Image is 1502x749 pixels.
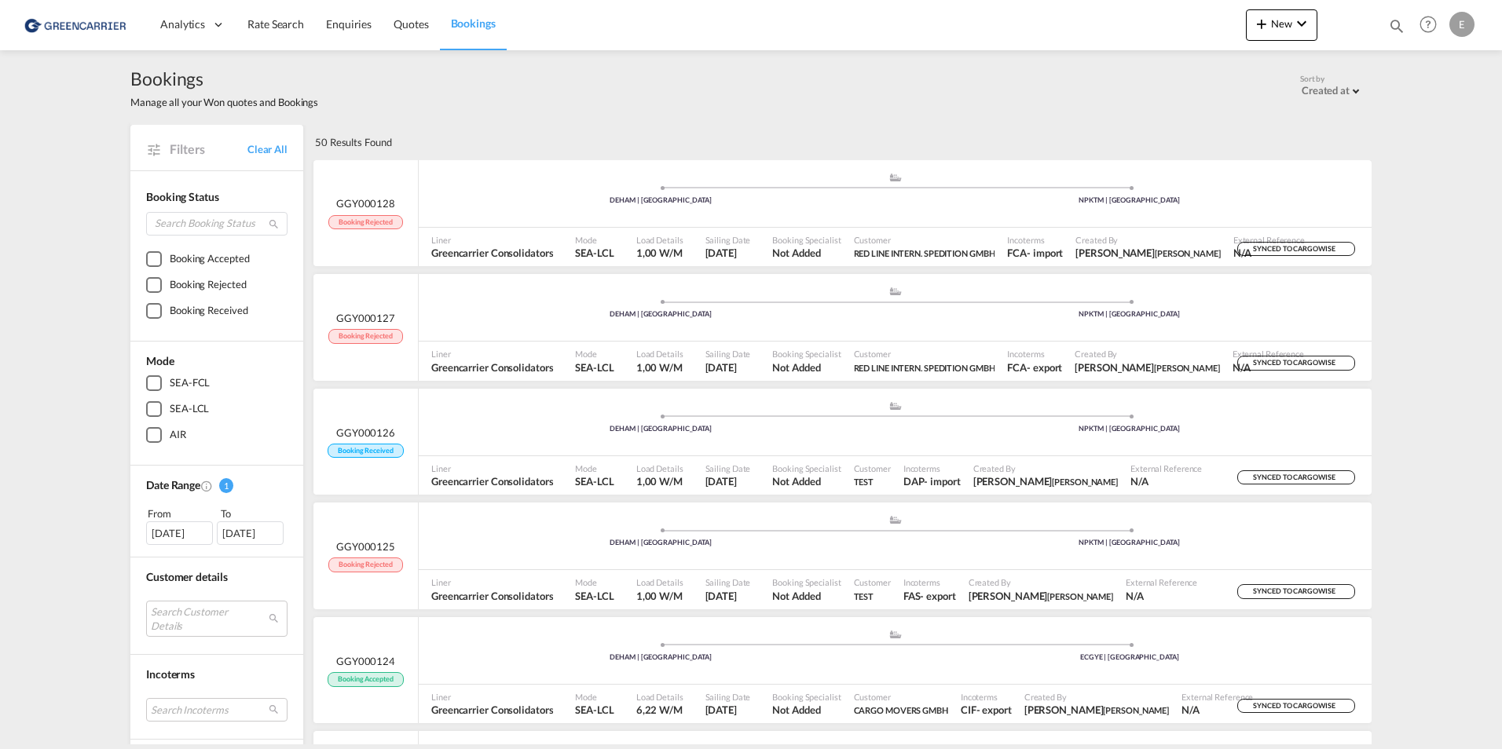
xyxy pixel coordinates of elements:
span: Sort by [1300,73,1324,84]
span: Customer [854,576,891,588]
span: Greencarrier Consolidators [431,589,553,603]
span: SYNCED TO CARGOWISE [1253,473,1339,488]
div: SYNCED TO CARGOWISE [1237,242,1355,257]
span: TEST [854,591,874,601]
div: Booking Accepted [170,251,249,267]
span: Load Details [636,691,683,703]
span: Manage all your Won quotes and Bookings [130,95,318,109]
span: CIF export [961,703,1012,717]
div: Booking Status [146,189,288,205]
div: DEHAM | [GEOGRAPHIC_DATA] [427,424,896,434]
div: FCA [1007,246,1027,260]
div: NPKTM | [GEOGRAPHIC_DATA] [896,195,1365,206]
div: SYNCED TO CARGOWISE [1237,470,1355,485]
div: GGY000128 Booking Rejected assets/icons/custom/ship-fill.svgassets/icons/custom/roll-o-plane.svgP... [313,160,1372,267]
div: Customer details [146,569,288,585]
div: SEA-LCL [170,401,209,417]
span: External Reference [1126,576,1197,588]
div: DEHAM | [GEOGRAPHIC_DATA] [427,652,896,663]
span: Kai Widowski [1024,703,1169,717]
span: Help [1415,11,1442,38]
span: Date Range [146,478,200,491]
span: [PERSON_NAME] [1154,363,1220,373]
span: Analytics [160,16,205,32]
span: N/A [1233,246,1305,260]
span: Quotes [394,17,428,31]
span: External Reference [1130,462,1202,474]
span: [PERSON_NAME] [1047,591,1113,601]
div: GGY000126 Booking Received assets/icons/custom/ship-fill.svgassets/icons/custom/roll-o-plane.svgP... [313,389,1372,495]
span: SEA-LCL [575,360,614,374]
div: E [1449,12,1475,37]
img: 1378a7308afe11ef83610d9e779c6b34.png [24,7,130,42]
span: Sailing Date [705,691,751,703]
md-icon: assets/icons/custom/ship-fill.svg [886,402,905,410]
md-icon: assets/icons/custom/ship-fill.svg [886,174,905,181]
span: Booking Specialist [772,348,841,360]
span: N/A [1130,474,1202,488]
div: FCA [1007,360,1027,374]
span: Created By [1024,691,1169,703]
span: 1,00 W/M [636,475,683,488]
span: SEA-LCL [575,703,614,717]
span: Load Details [636,576,683,588]
md-icon: icon-magnify [1388,17,1405,35]
span: Not Added [772,360,841,374]
span: Created By [973,462,1118,474]
span: Booking Specialist [772,691,841,703]
span: Liner [431,462,553,474]
span: Mode [575,234,614,246]
span: Load Details [636,462,683,474]
div: AIR [170,427,186,443]
span: Incoterms [1007,348,1062,360]
span: N/A [1233,360,1304,374]
div: FAS [903,589,921,603]
span: 24 Sep 2025 [705,360,751,374]
span: Not Added [772,703,841,717]
md-checkbox: SEA-FCL [146,375,288,391]
span: Booking Status [146,190,219,203]
input: Search Booking Status [146,212,288,236]
span: 24 Sep 2025 [705,589,751,603]
span: Not Added [772,589,841,603]
span: SYNCED TO CARGOWISE [1253,701,1339,716]
span: Liner [431,234,553,246]
div: Created at [1302,84,1350,97]
span: RED LINE INTERN. SPEDITION GMBH [854,248,995,258]
span: Sailing Date [705,462,751,474]
md-checkbox: SEA-LCL [146,401,288,417]
span: Mode [575,691,614,703]
span: GGY000127 [336,311,395,325]
span: RED LINE INTERN. SPEDITION GMBH [854,360,995,374]
div: DEHAM | [GEOGRAPHIC_DATA] [427,309,896,320]
span: [PERSON_NAME] [1052,477,1118,487]
span: Created By [969,576,1113,588]
md-icon: icon-magnify [268,218,280,230]
span: Greencarrier Consolidators [431,474,553,488]
span: Not Added [772,246,841,260]
span: GGY000126 [336,426,395,440]
div: Booking Rejected [170,277,246,293]
div: NPKTM | [GEOGRAPHIC_DATA] [896,309,1365,320]
span: Incoterms [903,462,961,474]
div: ECGYE | [GEOGRAPHIC_DATA] [896,652,1365,663]
div: Help [1415,11,1449,39]
div: DEHAM | [GEOGRAPHIC_DATA] [427,195,896,206]
span: TEST [854,477,874,487]
span: Greencarrier Consolidators [431,246,553,260]
span: 6,22 W/M [636,703,683,716]
span: Mode [146,354,174,367]
span: TEST [854,589,891,603]
div: SYNCED TO CARGOWISE [1237,699,1355,714]
button: icon-plus 400-fgNewicon-chevron-down [1246,9,1317,41]
span: 1,00 W/M [636,361,683,374]
span: External Reference [1181,691,1253,703]
span: Customer [854,462,891,474]
div: DAP [903,474,925,488]
div: - import [924,474,960,488]
span: Incoterms [961,691,1012,703]
span: Liner [431,691,553,703]
span: 1,00 W/M [636,590,683,602]
span: Mode [575,348,614,360]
